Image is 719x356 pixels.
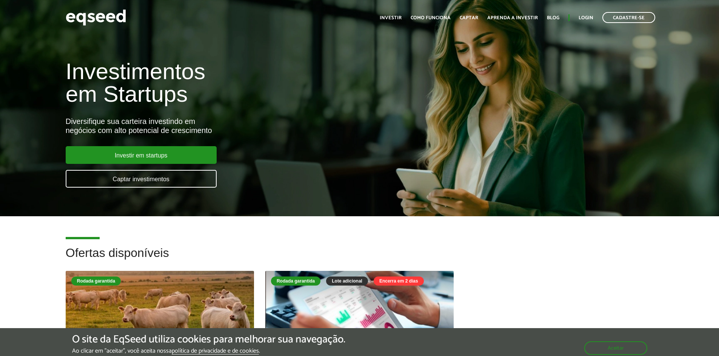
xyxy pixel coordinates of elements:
h2: Ofertas disponíveis [66,246,654,271]
div: Rodada garantida [71,277,121,286]
img: EqSeed [66,8,126,28]
a: Cadastre-se [602,12,655,23]
div: Lote adicional [326,277,368,286]
a: Blog [547,15,559,20]
a: Investir em startups [66,146,217,164]
a: Captar [460,15,478,20]
div: Rodada garantida [271,277,320,286]
a: Aprenda a investir [487,15,538,20]
a: Como funciona [411,15,451,20]
div: Encerra em 2 dias [374,277,424,286]
div: Diversifique sua carteira investindo em negócios com alto potencial de crescimento [66,117,414,135]
h5: O site da EqSeed utiliza cookies para melhorar sua navegação. [72,334,345,345]
p: Ao clicar em "aceitar", você aceita nossa . [72,347,345,354]
h1: Investimentos em Startups [66,60,414,105]
a: Captar investimentos [66,170,217,188]
button: Aceitar [584,341,647,355]
a: Investir [380,15,402,20]
a: Login [579,15,593,20]
a: política de privacidade e de cookies [172,348,259,354]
